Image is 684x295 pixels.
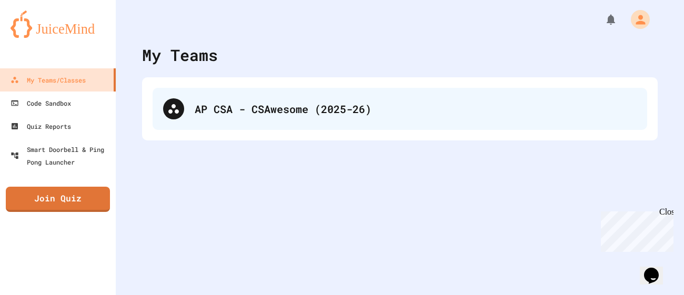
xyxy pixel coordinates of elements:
[585,11,620,28] div: My Notifications
[11,11,105,38] img: logo-orange.svg
[11,143,112,168] div: Smart Doorbell & Ping Pong Launcher
[153,88,647,130] div: AP CSA - CSAwesome (2025-26)
[11,74,86,86] div: My Teams/Classes
[6,187,110,212] a: Join Quiz
[11,97,71,109] div: Code Sandbox
[142,43,218,67] div: My Teams
[4,4,73,67] div: Chat with us now!Close
[640,253,673,284] iframe: chat widget
[195,101,637,117] div: AP CSA - CSAwesome (2025-26)
[11,120,71,133] div: Quiz Reports
[597,207,673,252] iframe: chat widget
[620,7,652,32] div: My Account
